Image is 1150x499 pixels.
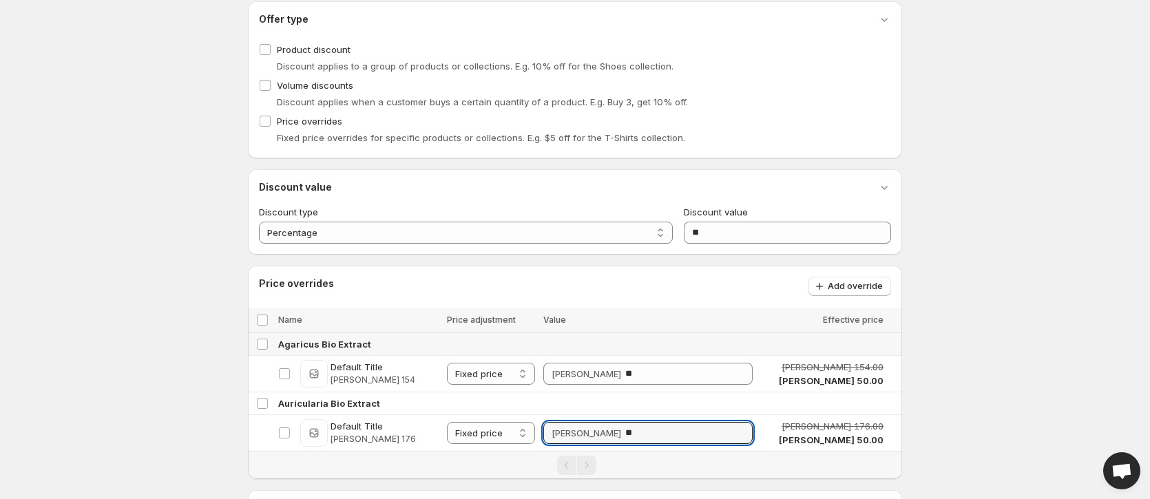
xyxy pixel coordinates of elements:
span: Default Title [331,419,416,433]
span: [PERSON_NAME] 50.00 [779,433,884,447]
span: Product discount [277,44,351,55]
span: Fixed price overrides for specific products or collections. E.g. $5 off for the T-Shirts collection. [277,132,685,143]
h3: Price overrides [259,277,334,290]
span: Volume discounts [277,80,353,91]
span: Discount applies when a customer buys a certain quantity of a product. E.g. Buy 3, get 10% off. [277,96,688,107]
span: Auricularia Bio Extract [278,396,380,410]
span: [PERSON_NAME] 176.00 [782,419,884,433]
span: [PERSON_NAME] 154.00 [782,360,884,374]
span: [PERSON_NAME] [552,427,621,438]
span: Agaricus Bio Extract [278,337,371,351]
span: [PERSON_NAME] [552,368,621,379]
h3: Offer type [259,12,309,26]
a: Open chat [1103,452,1140,489]
span: Add override [828,281,883,292]
span: Effective price [823,315,884,325]
span: Value [543,315,566,325]
span: Default Title [331,360,415,374]
nav: Pagination [248,451,902,479]
span: [PERSON_NAME] 176 [331,434,416,445]
h3: Discount value [259,180,332,194]
button: Add override [808,277,891,296]
span: Price adjustment [447,315,516,325]
span: Price overrides [277,116,342,127]
span: [PERSON_NAME] 154 [331,374,415,385]
span: Discount value [684,206,748,217]
span: Discount applies to a group of products or collections. E.g. 10% off for the Shoes collection. [277,61,673,72]
span: [PERSON_NAME] 50.00 [779,374,884,387]
span: Discount type [259,206,318,217]
span: Name [278,315,302,325]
